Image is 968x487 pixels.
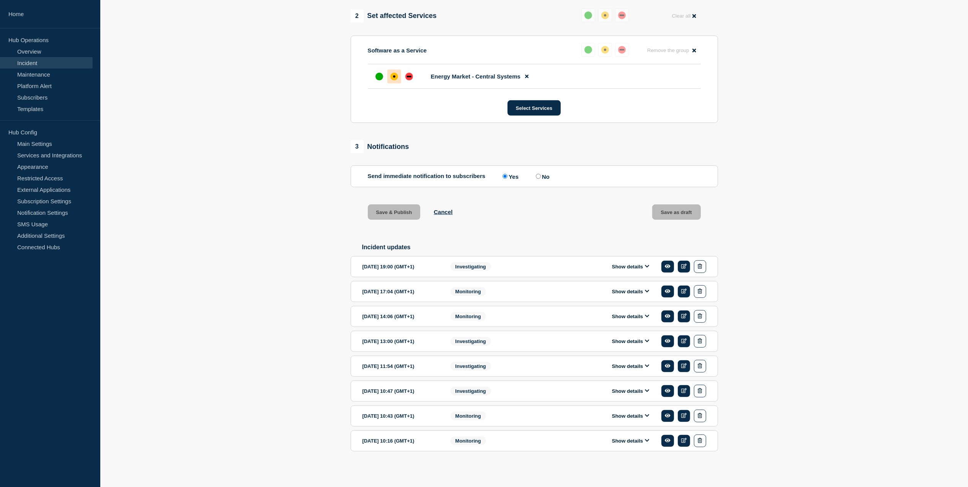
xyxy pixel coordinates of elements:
[451,362,491,371] span: Investigating
[451,436,486,445] span: Monitoring
[584,46,592,54] div: up
[581,43,595,57] button: up
[667,8,700,23] button: Clear all
[362,360,439,373] div: [DATE] 11:54 (GMT+1)
[451,337,491,346] span: Investigating
[375,73,383,80] div: up
[368,204,421,220] button: Save & Publish
[368,173,486,180] p: Send immediate notification to subscribers
[351,10,437,23] div: Set affected Services
[405,73,413,80] div: down
[615,8,629,22] button: down
[362,435,439,447] div: [DATE] 10:16 (GMT+1)
[610,363,652,369] button: Show details
[643,43,701,58] button: Remove the group
[610,413,652,419] button: Show details
[434,209,452,215] button: Cancel
[362,310,439,323] div: [DATE] 14:06 (GMT+1)
[351,140,409,153] div: Notifications
[610,388,652,394] button: Show details
[610,288,652,295] button: Show details
[451,287,486,296] span: Monitoring
[584,11,592,19] div: up
[508,100,561,116] button: Select Services
[351,140,364,153] span: 3
[451,262,491,271] span: Investigating
[362,244,718,251] h2: Incident updates
[431,73,521,80] span: Energy Market - Central Systems
[451,312,486,321] span: Monitoring
[368,173,701,180] div: Send immediate notification to subscribers
[618,11,626,19] div: down
[534,173,550,180] label: No
[610,263,652,270] button: Show details
[598,8,612,22] button: affected
[610,438,652,444] button: Show details
[351,10,364,23] span: 2
[503,174,508,179] input: Yes
[362,285,439,298] div: [DATE] 17:04 (GMT+1)
[390,73,398,80] div: affected
[451,412,486,420] span: Monitoring
[536,174,541,179] input: No
[598,43,612,57] button: affected
[647,47,689,53] span: Remove the group
[618,46,626,54] div: down
[610,313,652,320] button: Show details
[451,387,491,395] span: Investigating
[652,204,701,220] button: Save as draft
[581,8,595,22] button: up
[362,260,439,273] div: [DATE] 19:00 (GMT+1)
[362,385,439,397] div: [DATE] 10:47 (GMT+1)
[362,335,439,348] div: [DATE] 13:00 (GMT+1)
[601,46,609,54] div: affected
[368,47,427,54] p: Software as a Service
[362,410,439,422] div: [DATE] 10:43 (GMT+1)
[501,173,519,180] label: Yes
[610,338,652,345] button: Show details
[615,43,629,57] button: down
[601,11,609,19] div: affected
